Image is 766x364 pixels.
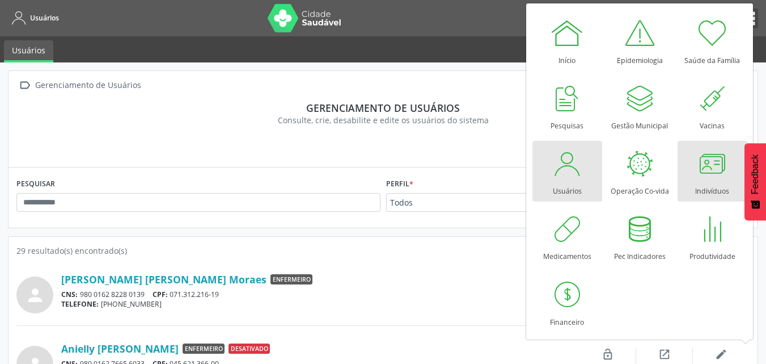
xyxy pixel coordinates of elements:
div: 980 0162 8228 0139 071.312.216-19 [61,290,636,299]
a:  Gerenciamento de Usuários [16,77,143,94]
span: Enfermeiro [183,344,225,354]
a: Medicamentos [532,206,602,267]
a: Financeiro [532,272,602,333]
div: 29 resultado(s) encontrado(s) [16,245,750,257]
span: Usuários [30,13,59,23]
a: Início [532,10,602,71]
a: Saúde da Família [678,10,747,71]
div: Gerenciamento de usuários [24,102,742,114]
a: Indivíduos [678,141,747,202]
div: Consulte, crie, desabilite e edite os usuários do sistema [24,114,742,126]
a: Usuários [4,40,53,62]
span: Desativado [228,344,270,354]
i: open_in_new [658,348,671,361]
label: PESQUISAR [16,175,55,193]
span: Feedback [750,154,760,194]
a: Anielly [PERSON_NAME] [61,342,179,355]
span: Todos [390,197,542,208]
div: [PHONE_NUMBER] [61,299,636,309]
span: Enfermeiro [270,274,312,284]
a: Pesquisas [532,76,602,136]
button: Feedback - Mostrar pesquisa [744,143,766,220]
a: Produtividade [678,206,747,267]
a: Operação Co-vida [605,141,675,202]
a: Pec Indicadores [605,206,675,267]
a: Gestão Municipal [605,76,675,136]
a: [PERSON_NAME] [PERSON_NAME] Moraes [61,273,266,286]
span: TELEFONE: [61,299,99,309]
a: Epidemiologia [605,10,675,71]
a: Usuários [8,9,59,27]
div: Gerenciamento de Usuários [33,77,143,94]
i: lock_open [602,348,614,361]
span: CPF: [153,290,168,299]
i: person [25,285,45,306]
i: edit [715,348,727,361]
a: Usuários [532,141,602,202]
a: Vacinas [678,76,747,136]
label: Perfil [386,175,413,193]
i:  [16,77,33,94]
span: CNS: [61,290,78,299]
